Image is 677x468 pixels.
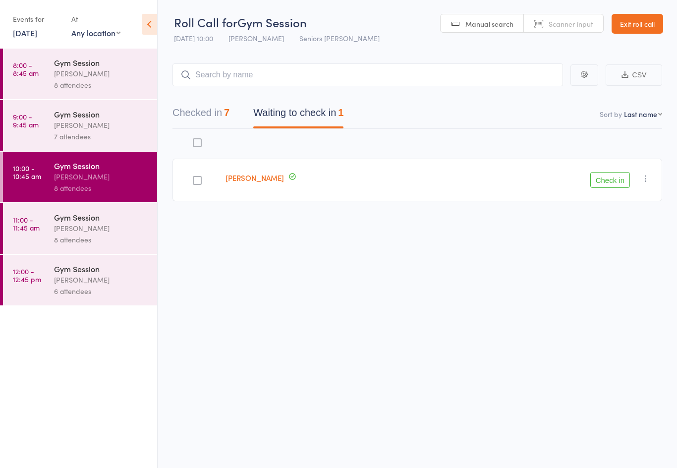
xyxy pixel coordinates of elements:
div: Gym Session [54,263,149,274]
time: 10:00 - 10:45 am [13,164,41,180]
span: [PERSON_NAME] [228,33,284,43]
div: Gym Session [54,160,149,171]
div: Gym Session [54,212,149,223]
div: 6 attendees [54,286,149,297]
a: 10:00 -10:45 amGym Session[PERSON_NAME]8 attendees [3,152,157,202]
div: Any location [71,27,120,38]
button: CSV [606,64,662,86]
a: [DATE] [13,27,37,38]
time: 9:00 - 9:45 am [13,113,39,128]
div: 1 [338,107,343,118]
a: [PERSON_NAME] [226,173,284,183]
div: At [71,11,120,27]
div: Events for [13,11,61,27]
input: Search by name [172,63,563,86]
button: Waiting to check in1 [253,102,343,128]
div: [PERSON_NAME] [54,119,149,131]
div: [PERSON_NAME] [54,171,149,182]
div: Gym Session [54,57,149,68]
a: 9:00 -9:45 amGym Session[PERSON_NAME]7 attendees [3,100,157,151]
span: Gym Session [237,14,307,30]
label: Sort by [600,109,622,119]
time: 12:00 - 12:45 pm [13,267,41,283]
span: [DATE] 10:00 [174,33,213,43]
time: 8:00 - 8:45 am [13,61,39,77]
span: Manual search [465,19,513,29]
div: Gym Session [54,109,149,119]
time: 11:00 - 11:45 am [13,216,40,232]
div: 7 attendees [54,131,149,142]
div: 7 [224,107,229,118]
div: Last name [624,109,657,119]
div: 8 attendees [54,182,149,194]
a: 12:00 -12:45 pmGym Session[PERSON_NAME]6 attendees [3,255,157,305]
span: Roll Call for [174,14,237,30]
div: 8 attendees [54,79,149,91]
button: Check in [590,172,630,188]
div: [PERSON_NAME] [54,274,149,286]
a: Exit roll call [612,14,663,34]
div: [PERSON_NAME] [54,223,149,234]
span: Scanner input [549,19,593,29]
span: Seniors [PERSON_NAME] [299,33,380,43]
div: [PERSON_NAME] [54,68,149,79]
a: 8:00 -8:45 amGym Session[PERSON_NAME]8 attendees [3,49,157,99]
button: Checked in7 [172,102,229,128]
a: 11:00 -11:45 amGym Session[PERSON_NAME]8 attendees [3,203,157,254]
div: 8 attendees [54,234,149,245]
